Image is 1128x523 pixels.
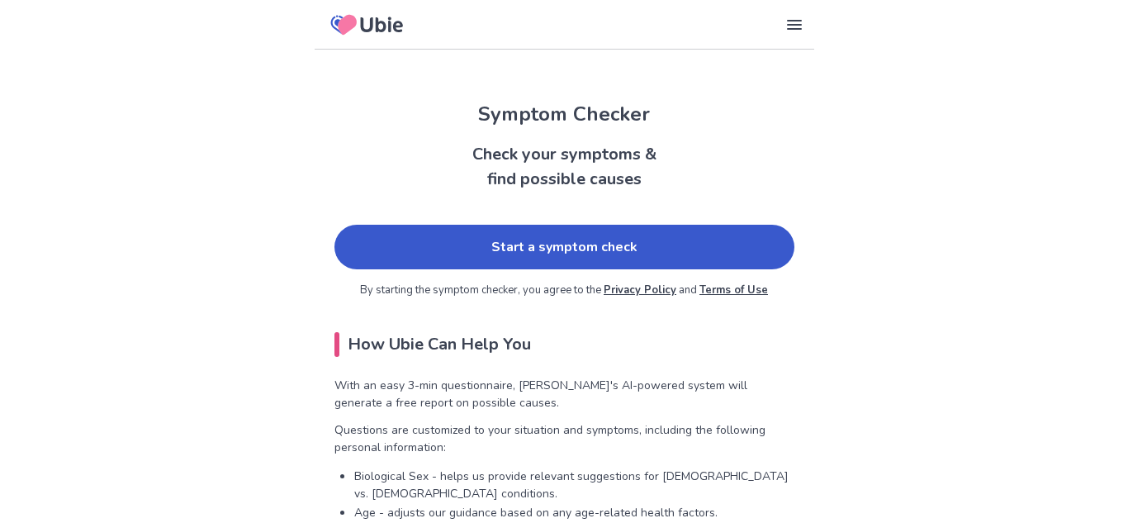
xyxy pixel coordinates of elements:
[604,283,676,297] a: Privacy Policy
[354,504,794,521] p: Age - adjusts our guidance based on any age-related health factors.
[315,142,814,192] h2: Check your symptoms & find possible causes
[334,421,794,456] p: Questions are customized to your situation and symptoms, including the following personal informa...
[334,332,794,357] h2: How Ubie Can Help You
[334,225,794,269] a: Start a symptom check
[354,468,794,502] p: Biological Sex - helps us provide relevant suggestions for [DEMOGRAPHIC_DATA] vs. [DEMOGRAPHIC_DA...
[334,283,794,299] p: By starting the symptom checker, you agree to the and
[699,283,768,297] a: Terms of Use
[334,377,794,411] p: With an easy 3-min questionnaire, [PERSON_NAME]'s AI-powered system will generate a free report o...
[315,99,814,129] h1: Symptom Checker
